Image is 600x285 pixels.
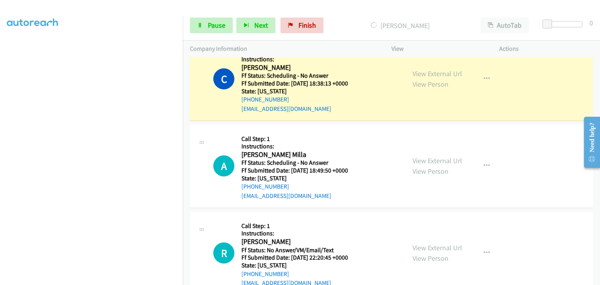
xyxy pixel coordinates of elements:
h5: Ff Status: Scheduling - No Answer [241,159,358,167]
h2: [PERSON_NAME] [241,63,358,72]
div: 0 [589,18,593,28]
p: View [391,44,485,53]
h5: Ff Status: No Answer/VM/Email/Text [241,246,358,254]
a: [PHONE_NUMBER] [241,96,289,103]
h1: A [213,155,234,176]
span: Pause [208,21,225,30]
a: View External Url [412,243,462,252]
a: View External Url [412,69,462,78]
h5: Instructions: [241,55,358,63]
button: AutoTab [480,18,529,33]
h2: [PERSON_NAME] [241,237,358,246]
a: Finish [280,18,323,33]
a: View Person [412,254,448,263]
h5: Ff Status: Scheduling - No Answer [241,72,358,80]
a: View Person [412,167,448,176]
h5: State: [US_STATE] [241,175,358,182]
h2: [PERSON_NAME] Milla [241,150,358,159]
p: Actions [499,44,593,53]
a: [EMAIL_ADDRESS][DOMAIN_NAME] [241,105,331,112]
h5: State: [US_STATE] [241,262,358,269]
iframe: Resource Center [578,111,600,173]
span: Finish [298,21,316,30]
a: [EMAIL_ADDRESS][DOMAIN_NAME] [241,192,331,199]
a: [PHONE_NUMBER] [241,270,289,278]
p: [PERSON_NAME] [334,20,466,31]
a: View Person [412,80,448,89]
h1: R [213,242,234,264]
h5: State: [US_STATE] [241,87,358,95]
div: Delay between calls (in seconds) [546,21,582,27]
h5: Call Step: 1 [241,222,358,230]
a: View External Url [412,156,462,165]
span: Next [254,21,268,30]
h5: Ff Submitted Date: [DATE] 22:20:45 +0000 [241,254,358,262]
h5: Instructions: [241,230,358,237]
h1: C [213,68,234,89]
div: The call is yet to be attempted [213,242,234,264]
h5: Instructions: [241,142,358,150]
button: Next [236,18,275,33]
h5: Ff Submitted Date: [DATE] 18:38:13 +0000 [241,80,358,87]
a: Pause [190,18,233,33]
h5: Call Step: 1 [241,135,358,143]
h5: Ff Submitted Date: [DATE] 18:49:50 +0000 [241,167,358,175]
a: [PHONE_NUMBER] [241,183,289,190]
p: Company Information [190,44,377,53]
